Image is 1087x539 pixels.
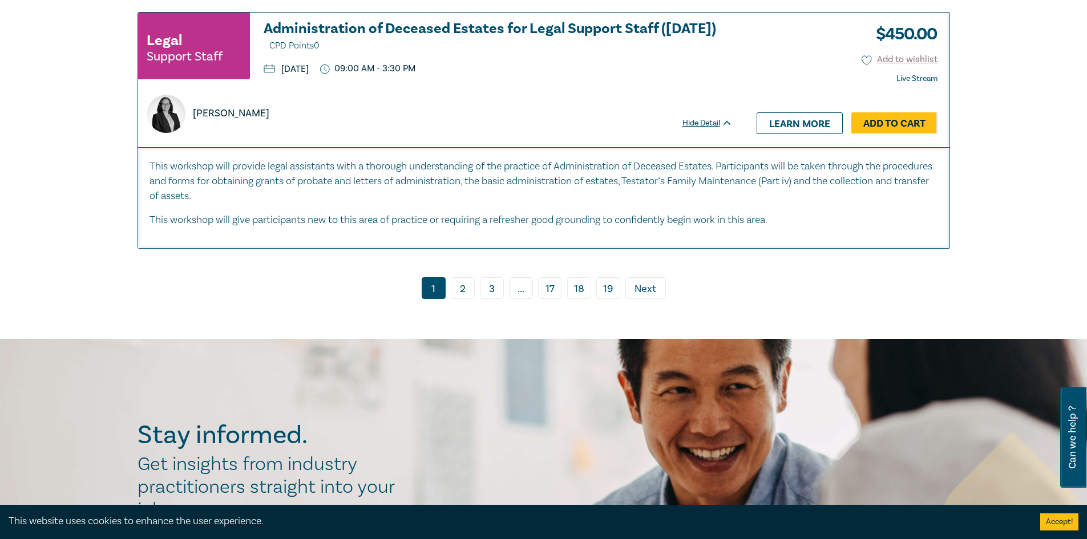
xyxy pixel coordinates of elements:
p: This workshop will give participants new to this area of practice or requiring a refresher good g... [149,213,938,228]
a: 19 [596,277,620,299]
a: Administration of Deceased Estates for Legal Support Staff ([DATE]) CPD Points0 [264,21,733,54]
div: Hide Detail [682,117,745,129]
a: 2 [451,277,475,299]
h3: Legal [147,30,182,51]
h2: Stay informed. [138,420,407,450]
a: Add to Cart [851,112,938,134]
a: 3 [480,277,504,299]
p: 09:00 AM - 3:30 PM [320,63,416,74]
a: 18 [567,277,591,299]
span: ... [509,277,533,299]
h3: $ 450.00 [867,21,938,47]
a: 1 [422,277,446,299]
span: CPD Points 0 [269,40,320,51]
img: https://s3.ap-southeast-2.amazonaws.com/leo-cussen-store-production-content/Contacts/Naomi%20Guye... [147,95,185,133]
p: [PERSON_NAME] [193,106,269,121]
h3: Administration of Deceased Estates for Legal Support Staff ([DATE]) [264,21,733,54]
a: 17 [538,277,562,299]
span: Can we help ? [1067,394,1078,481]
span: Next [635,282,656,297]
p: [DATE] [264,64,309,74]
div: This website uses cookies to enhance the user experience. [9,514,1023,529]
h2: Get insights from industry practitioners straight into your inbox. [138,453,407,521]
small: Support Staff [147,51,223,62]
a: Next [625,277,666,299]
a: Learn more [757,112,843,134]
button: Add to wishlist [862,53,938,66]
strong: Live Stream [896,74,938,84]
p: This workshop will provide legal assistants with a thorough understanding of the practice of Admi... [149,159,938,204]
button: Accept cookies [1040,513,1078,530]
